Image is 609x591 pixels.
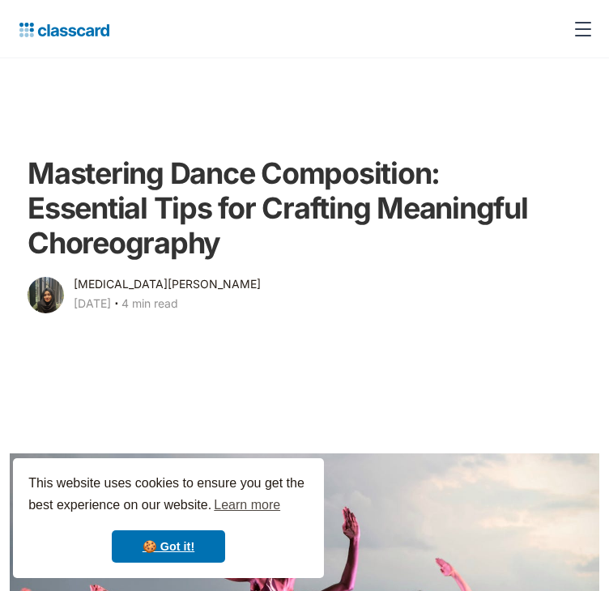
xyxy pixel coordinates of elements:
[74,274,261,294] div: [MEDICAL_DATA][PERSON_NAME]
[564,10,596,49] div: menu
[211,493,283,517] a: learn more about cookies
[28,474,309,517] span: This website uses cookies to ensure you get the best experience on our website.
[74,294,111,313] div: [DATE]
[13,458,324,578] div: cookieconsent
[28,156,532,261] h1: Mastering Dance Composition: Essential Tips for Crafting Meaningful Choreography
[112,530,225,563] a: dismiss cookie message
[13,18,109,40] a: home
[121,294,178,313] div: 4 min read
[111,294,121,317] div: ‧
